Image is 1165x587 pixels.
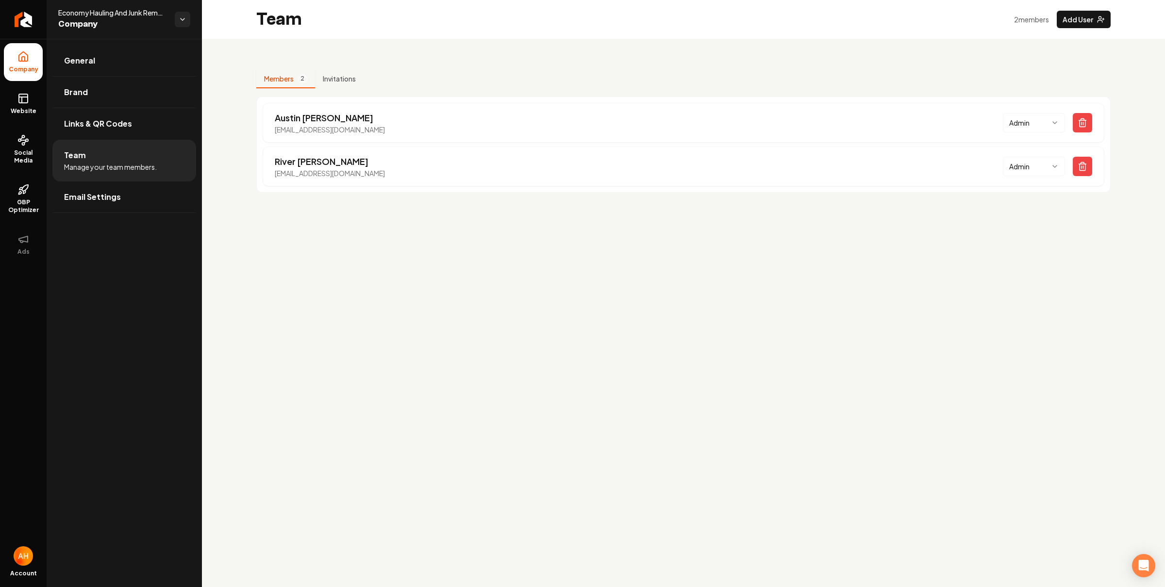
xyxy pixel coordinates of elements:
h2: Team [256,10,302,29]
p: 2 member s [1014,15,1049,24]
span: GBP Optimizer [4,198,43,214]
button: Ads [4,226,43,263]
div: Open Intercom Messenger [1132,554,1155,577]
img: Anthony Hurgoi [14,546,33,566]
span: Website [7,107,40,115]
span: Ads [14,248,33,256]
button: Add User [1057,11,1111,28]
a: General [52,45,196,76]
span: Economy Hauling And Junk Removal [58,8,167,17]
span: Brand [64,86,88,98]
span: Links & QR Codes [64,118,132,130]
p: River [PERSON_NAME] [275,155,385,168]
p: [EMAIL_ADDRESS][DOMAIN_NAME] [275,125,385,134]
span: General [64,55,95,66]
span: 2 [298,74,307,83]
span: Company [5,65,42,73]
span: Account [10,570,37,577]
p: Austin [PERSON_NAME] [275,111,385,125]
a: Social Media [4,127,43,172]
span: Email Settings [64,191,121,203]
a: Links & QR Codes [52,108,196,139]
span: Manage your team members. [64,162,157,172]
a: Email Settings [52,181,196,212]
span: Team [64,149,86,161]
button: Invitations [315,70,364,88]
img: Rebolt Logo [15,12,33,27]
a: Brand [52,77,196,108]
button: Open user button [14,546,33,566]
span: Company [58,17,167,31]
p: [EMAIL_ADDRESS][DOMAIN_NAME] [275,168,385,178]
a: Website [4,85,43,123]
span: Social Media [4,149,43,164]
button: Members [256,70,315,88]
a: GBP Optimizer [4,176,43,222]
